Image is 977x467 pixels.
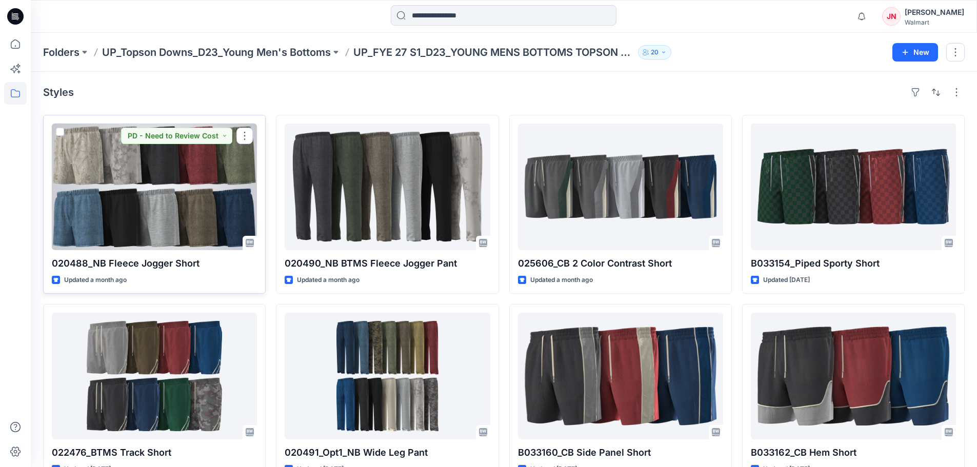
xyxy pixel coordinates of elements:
a: UP_Topson Downs_D23_Young Men's Bottoms [102,45,331,59]
p: 020490_NB BTMS Fleece Jogger Pant [285,256,490,271]
a: 020488_NB Fleece Jogger Short [52,124,257,250]
p: Updated a month ago [530,275,593,286]
p: Updated [DATE] [763,275,810,286]
button: New [892,43,938,62]
p: B033162_CB Hem Short [751,445,956,460]
h4: Styles [43,86,74,98]
div: [PERSON_NAME] [905,6,964,18]
a: B033154_Piped Sporty Short [751,124,956,250]
a: B033160_CB Side Panel Short [518,313,723,439]
p: 022476_BTMS Track Short [52,445,257,460]
a: 025606_CB 2 Color Contrast Short [518,124,723,250]
p: B033160_CB Side Panel Short [518,445,723,460]
p: 025606_CB 2 Color Contrast Short [518,256,723,271]
a: Folders [43,45,79,59]
div: Walmart [905,18,964,26]
a: B033162_CB Hem Short [751,313,956,439]
p: UP_FYE 27 S1_D23_YOUNG MENS BOTTOMS TOPSON DOWNS [353,45,634,59]
p: Updated a month ago [64,275,127,286]
a: 020491_Opt1_NB Wide Leg Pant [285,313,490,439]
p: Updated a month ago [297,275,360,286]
div: JN [882,7,901,26]
p: B033154_Piped Sporty Short [751,256,956,271]
a: 020490_NB BTMS Fleece Jogger Pant [285,124,490,250]
p: 020491_Opt1_NB Wide Leg Pant [285,445,490,460]
a: 022476_BTMS Track Short [52,313,257,439]
p: 020488_NB Fleece Jogger Short [52,256,257,271]
p: 20 [651,47,659,58]
button: 20 [638,45,671,59]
